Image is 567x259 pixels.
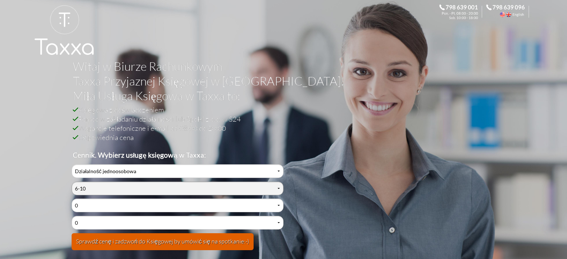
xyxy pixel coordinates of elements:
[73,151,206,159] b: Cennik. Wybierz usługę księgową w Taxxa:
[72,233,254,250] button: Sprawdź cenę i zadzwoń do Księgowej by umówić się na spotkanie:-)
[72,164,283,255] div: Cennik Usług Księgowych Przyjaznej Księgowej w Biurze Rachunkowym Taxxa
[486,4,533,19] div: Call the Accountant. 798 639 096
[439,4,486,19] div: Zadzwoń do Księgowej. 798 639 001
[73,105,488,160] h2: Księgowa z doświadczeniem Pomoc w zakładaniu działalności lub Spółki z o.o. w S24 Wsparcie telefo...
[73,59,488,105] h1: Witaj w Biurze Rachunkowym Taxxa Przyjaznej Księgowej w [GEOGRAPHIC_DATA]. Miła Usługa Księgowa w...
